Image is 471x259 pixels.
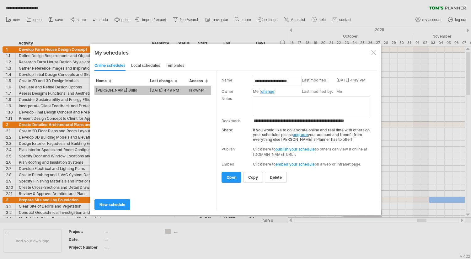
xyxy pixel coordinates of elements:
div: My schedules [94,50,377,56]
div: Click here to on a web or intranet page. [253,162,372,166]
td: Bookmark [222,117,253,124]
td: is owner [188,86,211,95]
span: open [227,175,236,180]
a: copy [243,172,263,183]
a: change [261,89,274,94]
a: publish your schedule [276,147,315,151]
div: Embed [222,162,234,166]
a: new schedule [94,199,130,210]
a: delete [265,172,287,183]
a: upgrade [293,132,308,137]
span: delete [270,175,282,180]
span: new schedule [99,202,125,207]
div: If you would like to collaborate online and real time with others on your schedules please your a... [222,124,372,142]
td: Name [222,77,253,88]
span: copy [248,175,258,180]
div: Me ( ) [253,89,299,94]
div: Click here to so others can view it online at [DOMAIN_NAME][URL]. [253,146,372,157]
td: Last modified: [302,77,336,88]
div: templates [166,61,184,71]
td: [DATE] 4:49 PM [148,86,188,95]
strong: Share: [222,128,233,132]
td: Owner [222,88,253,96]
a: embed your schedule [276,162,315,166]
td: [PERSON_NAME] Build [94,86,148,95]
a: open [222,172,241,183]
td: Me [336,88,375,96]
div: Publish [222,147,235,151]
div: local schedules [131,61,160,71]
td: Notes [222,96,253,117]
td: [DATE] 4:49 PM [336,77,375,88]
span: Last change [150,78,177,83]
span: Name [96,78,111,83]
td: Last modified by: [302,88,336,96]
span: Access [189,78,208,83]
div: online schedules [94,61,126,71]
